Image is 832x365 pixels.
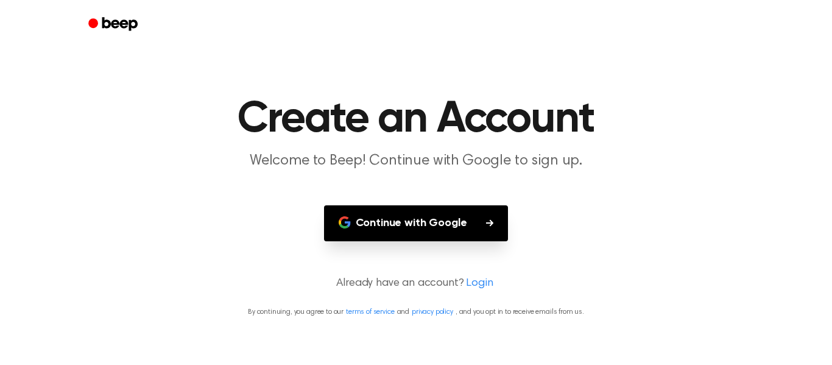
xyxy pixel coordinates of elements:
[324,205,509,241] button: Continue with Google
[182,151,650,171] p: Welcome to Beep! Continue with Google to sign up.
[80,13,149,37] a: Beep
[104,97,728,141] h1: Create an Account
[346,308,394,316] a: terms of service
[466,275,493,292] a: Login
[15,275,817,292] p: Already have an account?
[412,308,453,316] a: privacy policy
[15,307,817,317] p: By continuing, you agree to our and , and you opt in to receive emails from us.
